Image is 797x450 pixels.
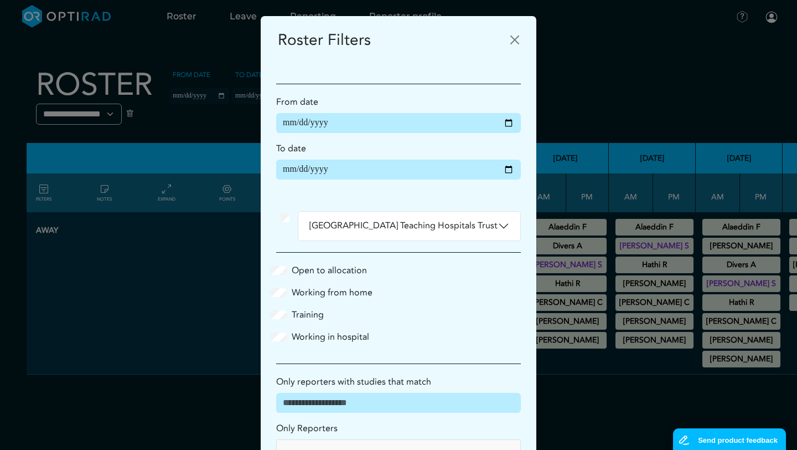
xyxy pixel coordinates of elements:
[278,28,371,52] h5: Roster Filters
[276,375,431,388] label: Only reporters with studies that match
[292,330,369,344] label: Working in hospital
[298,212,520,241] button: [GEOGRAPHIC_DATA] Teaching Hospitals Trust
[506,31,524,49] button: Close
[292,264,367,277] label: Open to allocation
[292,286,372,299] label: Working from home
[276,95,318,109] label: From date
[276,142,306,155] label: To date
[276,422,338,435] label: Only Reporters
[292,308,324,321] label: Training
